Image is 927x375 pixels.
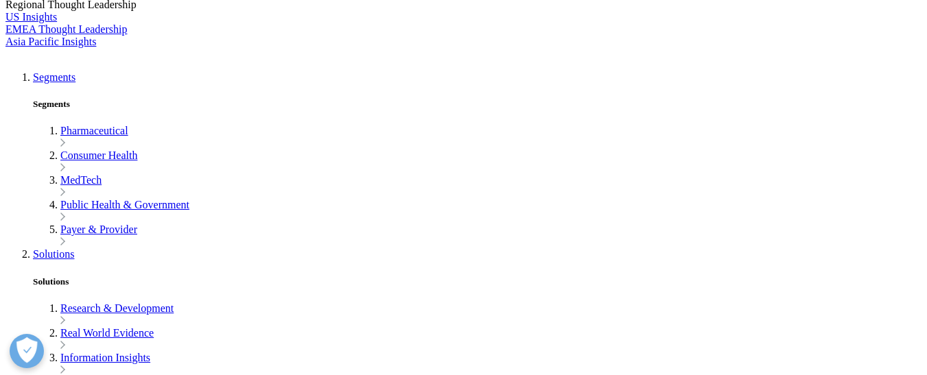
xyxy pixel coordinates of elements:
a: US Insights [5,11,57,23]
a: EMEA Thought Leadership [5,23,127,35]
a: Information Insights [60,352,150,363]
a: MedTech [60,174,102,186]
a: Asia Pacific Insights [5,36,96,47]
a: Real World Evidence [60,327,154,339]
button: Open Preferences [10,334,44,368]
a: Research & Development [60,302,174,314]
a: Consumer Health [60,149,137,161]
h5: Solutions [33,276,922,287]
a: Payer & Provider [60,223,137,235]
h5: Segments [33,99,922,110]
a: Segments [33,71,75,83]
a: Public Health & Government [60,199,189,210]
a: Pharmaceutical [60,125,128,136]
a: Solutions [33,248,74,260]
